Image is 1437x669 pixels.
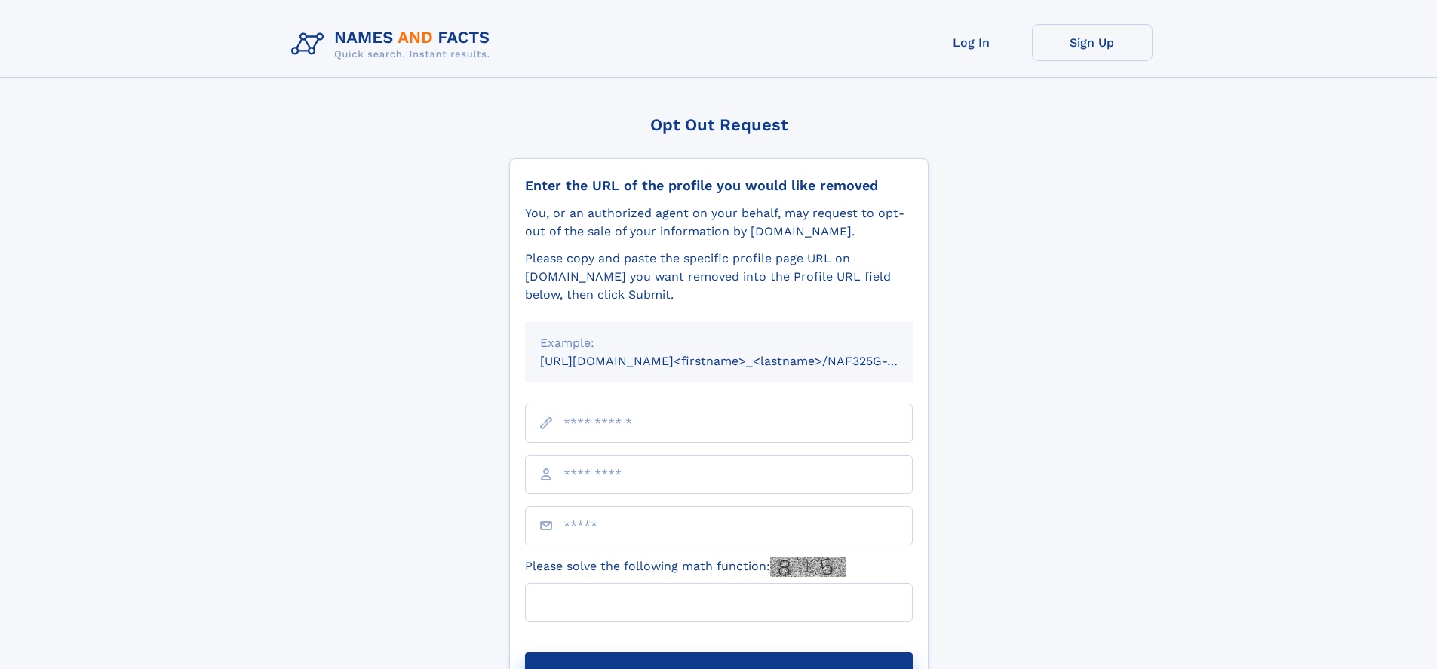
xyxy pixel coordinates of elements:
[525,204,913,241] div: You, or an authorized agent on your behalf, may request to opt-out of the sale of your informatio...
[540,334,898,352] div: Example:
[509,115,929,134] div: Opt Out Request
[525,177,913,194] div: Enter the URL of the profile you would like removed
[911,24,1032,61] a: Log In
[1032,24,1153,61] a: Sign Up
[285,24,502,65] img: Logo Names and Facts
[525,557,846,577] label: Please solve the following math function:
[540,354,941,368] small: [URL][DOMAIN_NAME]<firstname>_<lastname>/NAF325G-xxxxxxxx
[525,250,913,304] div: Please copy and paste the specific profile page URL on [DOMAIN_NAME] you want removed into the Pr...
